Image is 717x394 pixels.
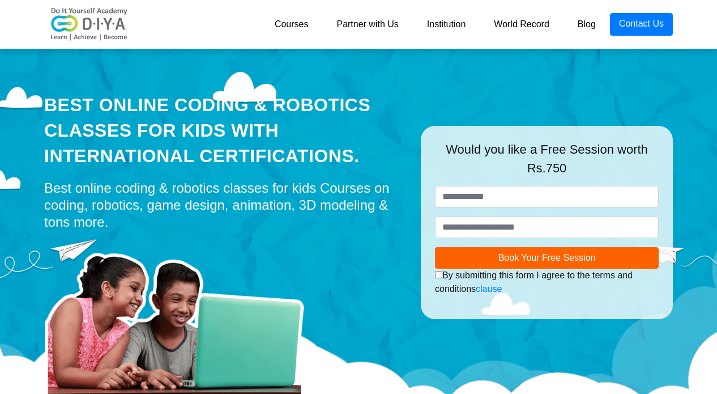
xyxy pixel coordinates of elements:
[435,140,659,186] div: Would you like a Free Session worth Rs.750
[610,13,673,36] a: Contact Us
[480,13,564,36] a: World Record
[498,253,596,262] span: Book Your Free Session
[435,269,659,296] div: By submitting this form I agree to the terms and conditions
[322,13,412,36] a: Partner with Us
[44,7,135,41] img: logo-v2.png
[413,13,480,36] a: Institution
[261,13,323,36] a: Courses
[476,284,502,294] a: clause
[44,180,404,231] div: Best online coding & robotics classes for kids Courses on coding, robotics, game design, animatio...
[564,13,610,36] a: Blog
[435,247,659,269] button: Book Your Free Session
[44,92,404,168] div: Best Online Coding & Robotics Classes for kids with International Certifications.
